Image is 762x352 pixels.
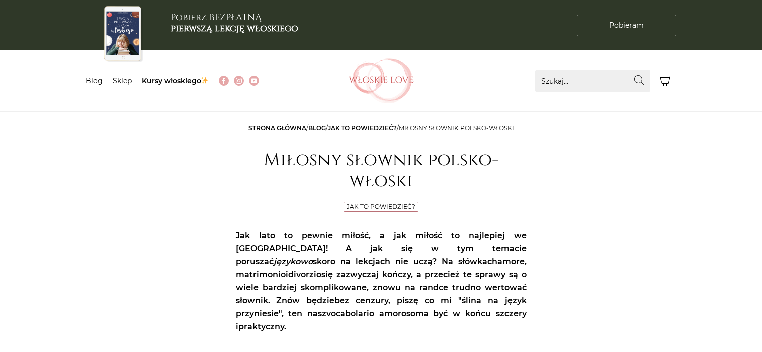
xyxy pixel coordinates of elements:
[171,22,298,35] b: pierwszą lekcję włoskiego
[349,58,414,103] img: Włoskielove
[86,76,103,85] a: Blog
[236,150,527,192] h1: Miłosny słownik polsko-włoski
[201,77,208,84] img: ✨
[399,124,514,132] span: Miłosny słownik polsko-włoski
[113,76,132,85] a: Sklep
[288,270,321,279] strong: divorzio
[248,124,306,132] a: Strona główna
[609,20,644,31] span: Pobieram
[577,15,676,36] a: Pobieram
[236,229,527,333] p: Jak lato to pewnie miłość, a jak miłość to najlepiej we [GEOGRAPHIC_DATA]! A jak się w tym temaci...
[535,70,650,92] input: Szukaj...
[248,124,514,132] span: / / /
[347,203,415,210] a: Jak to powiedzieć?
[142,76,209,85] a: Kursy włoskiego
[334,296,388,305] strong: bez cenzury
[326,309,415,318] strong: vocabolario amoroso
[274,257,313,266] em: językowo
[308,124,326,132] a: Blog
[328,124,397,132] a: Jak to powiedzieć?
[171,12,298,34] h3: Pobierz BEZPŁATNĄ
[238,322,284,331] strong: praktyczny
[655,70,677,92] button: Koszyk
